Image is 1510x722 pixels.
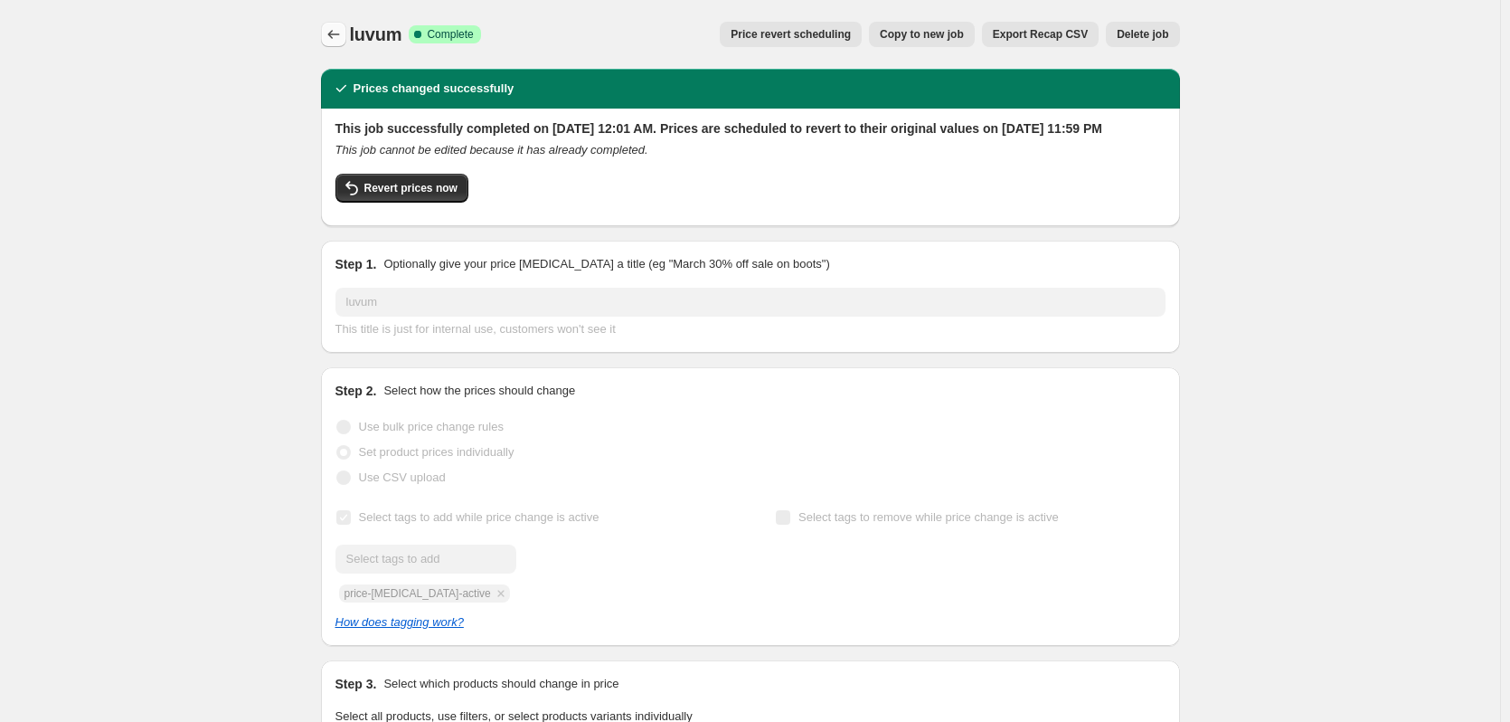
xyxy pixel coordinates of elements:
span: This title is just for internal use, customers won't see it [335,322,616,336]
h2: Step 2. [335,382,377,400]
span: Export Recap CSV [993,27,1088,42]
span: Price revert scheduling [731,27,851,42]
button: Export Recap CSV [982,22,1099,47]
button: Price change jobs [321,22,346,47]
input: 30% off holiday sale [335,288,1166,317]
button: Copy to new job [869,22,975,47]
span: Use bulk price change rules [359,420,504,433]
h2: Step 1. [335,255,377,273]
p: Select how the prices should change [383,382,575,400]
span: luvum [350,24,402,44]
span: Revert prices now [364,181,458,195]
h2: Prices changed successfully [354,80,514,98]
h2: Step 3. [335,675,377,693]
span: Copy to new job [880,27,964,42]
span: Complete [427,27,473,42]
p: Select which products should change in price [383,675,618,693]
span: Select tags to add while price change is active [359,510,599,524]
span: Select tags to remove while price change is active [798,510,1059,524]
button: Revert prices now [335,174,468,203]
span: Delete job [1117,27,1168,42]
input: Select tags to add [335,545,516,574]
span: Set product prices individually [359,445,514,459]
span: Use CSV upload [359,470,446,484]
button: Price revert scheduling [720,22,862,47]
p: Optionally give your price [MEDICAL_DATA] a title (eg "March 30% off sale on boots") [383,255,829,273]
button: Delete job [1106,22,1179,47]
a: How does tagging work? [335,615,464,629]
h2: This job successfully completed on [DATE] 12:01 AM. Prices are scheduled to revert to their origi... [335,119,1166,138]
i: This job cannot be edited because it has already completed. [335,143,648,157]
